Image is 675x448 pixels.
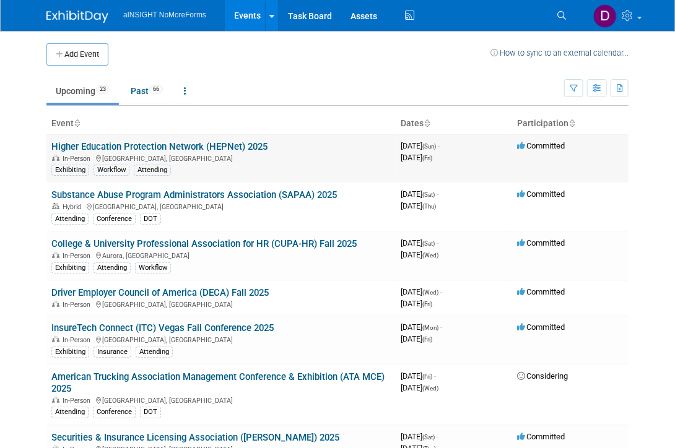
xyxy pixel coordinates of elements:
div: Attending [136,347,173,358]
a: Substance Abuse Program Administrators Association (SAPAA) 2025 [51,189,337,200]
span: [DATE] [401,371,436,381]
a: College & University Professional Association for HR (CUPA-HR) Fall 2025 [51,238,357,249]
span: [DATE] [401,287,442,296]
div: Exhibiting [51,347,89,358]
img: ExhibitDay [46,11,108,23]
span: In-Person [63,397,94,405]
span: Hybrid [63,203,85,211]
a: Sort by Event Name [74,118,80,128]
a: Sort by Participation Type [568,118,575,128]
div: Exhibiting [51,262,89,274]
span: 66 [149,85,163,94]
span: (Wed) [422,289,438,296]
span: (Wed) [422,385,438,392]
img: In-Person Event [52,155,59,161]
span: (Fri) [422,373,432,380]
img: Hybrid Event [52,203,59,209]
span: In-Person [63,252,94,260]
a: Past66 [121,79,172,103]
span: In-Person [63,301,94,309]
span: (Fri) [422,336,432,343]
span: (Sat) [422,434,435,441]
span: [DATE] [401,334,432,343]
div: Attending [51,213,89,225]
span: (Wed) [422,252,438,259]
span: [DATE] [401,189,438,199]
span: (Fri) [422,301,432,308]
img: In-Person Event [52,252,59,258]
div: Workflow [135,262,171,274]
div: [GEOGRAPHIC_DATA], [GEOGRAPHIC_DATA] [51,334,391,344]
span: Committed [517,238,565,248]
span: 23 [96,85,110,94]
th: Event [46,113,396,134]
span: [DATE] [401,201,436,210]
a: InsureTech Connect (ITC) Vegas Fall Conference 2025 [51,322,274,334]
a: American Trucking Association Management Conference & Exhibition (ATA MCE) 2025 [51,371,385,394]
img: In-Person Event [52,301,59,307]
div: Conference [93,213,136,225]
span: (Fri) [422,155,432,162]
span: - [437,238,438,248]
span: [DATE] [401,299,432,308]
div: Attending [94,262,131,274]
span: - [437,432,438,441]
span: (Sat) [422,191,435,198]
span: Considering [517,371,568,381]
div: DOT [140,407,161,418]
span: Committed [517,189,565,199]
span: (Sun) [422,143,436,150]
a: Driver Employer Council of America (DECA) Fall 2025 [51,287,269,298]
div: DOT [140,213,161,225]
span: [DATE] [401,141,440,150]
span: [DATE] [401,153,432,162]
div: Attending [51,407,89,418]
div: Attending [134,165,171,176]
span: - [440,322,442,332]
a: Upcoming23 [46,79,119,103]
span: (Thu) [422,203,436,210]
th: Participation [512,113,629,134]
span: [DATE] [401,383,438,392]
span: In-Person [63,336,94,344]
img: In-Person Event [52,336,59,342]
a: Sort by Start Date [424,118,430,128]
a: Higher Education Protection Network (HEPNet) 2025 [51,141,268,152]
div: Aurora, [GEOGRAPHIC_DATA] [51,250,391,260]
span: - [438,141,440,150]
span: [DATE] [401,432,438,441]
span: [DATE] [401,322,442,332]
div: [GEOGRAPHIC_DATA], [GEOGRAPHIC_DATA] [51,299,391,309]
span: (Sat) [422,240,435,247]
span: [DATE] [401,238,438,248]
span: Committed [517,141,565,150]
span: - [434,371,436,381]
div: Insurance [94,347,131,358]
div: Workflow [94,165,129,176]
a: Securities & Insurance Licensing Association ([PERSON_NAME]) 2025 [51,432,339,443]
div: Conference [93,407,136,418]
img: Dae Kim [593,4,617,28]
span: In-Person [63,155,94,163]
img: In-Person Event [52,397,59,403]
a: How to sync to an external calendar... [490,48,629,58]
th: Dates [396,113,512,134]
span: Committed [517,322,565,332]
span: aINSIGHT NoMoreForms [123,11,206,19]
button: Add Event [46,43,108,66]
div: [GEOGRAPHIC_DATA], [GEOGRAPHIC_DATA] [51,201,391,211]
span: (Mon) [422,324,438,331]
span: - [437,189,438,199]
div: [GEOGRAPHIC_DATA], [GEOGRAPHIC_DATA] [51,395,391,405]
span: - [440,287,442,296]
div: [GEOGRAPHIC_DATA], [GEOGRAPHIC_DATA] [51,153,391,163]
span: [DATE] [401,250,438,259]
span: Committed [517,287,565,296]
span: Committed [517,432,565,441]
div: Exhibiting [51,165,89,176]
